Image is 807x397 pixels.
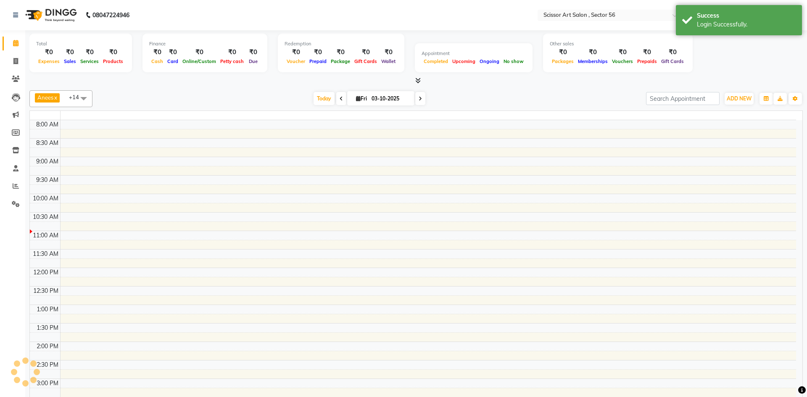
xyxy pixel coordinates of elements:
span: Prepaid [307,58,329,64]
div: ₹0 [180,47,218,57]
a: x [53,94,57,101]
input: 2025-10-03 [369,92,411,105]
span: Services [78,58,101,64]
div: 2:00 PM [35,342,60,351]
div: Appointment [422,50,526,57]
div: Other sales [550,40,686,47]
div: ₹0 [379,47,398,57]
div: Login Successfully. [697,20,796,29]
span: Ongoing [477,58,501,64]
div: Finance [149,40,261,47]
div: ₹0 [550,47,576,57]
div: ₹0 [610,47,635,57]
span: Package [329,58,352,64]
span: Packages [550,58,576,64]
span: Cash [149,58,165,64]
div: 12:30 PM [32,287,60,295]
div: 12:00 PM [32,268,60,277]
span: Prepaids [635,58,659,64]
div: ₹0 [285,47,307,57]
div: ₹0 [246,47,261,57]
span: Petty cash [218,58,246,64]
div: 10:00 AM [31,194,60,203]
span: Memberships [576,58,610,64]
span: No show [501,58,526,64]
div: ₹0 [165,47,180,57]
div: ₹0 [218,47,246,57]
img: logo [21,3,79,27]
div: ₹0 [149,47,165,57]
div: 10:30 AM [31,213,60,221]
div: 2:30 PM [35,360,60,369]
span: Wallet [379,58,398,64]
span: Due [247,58,260,64]
span: ADD NEW [727,95,752,102]
span: Gift Cards [659,58,686,64]
div: ₹0 [352,47,379,57]
span: Voucher [285,58,307,64]
div: 8:00 AM [34,120,60,129]
span: Gift Cards [352,58,379,64]
input: Search Appointment [646,92,720,105]
span: Vouchers [610,58,635,64]
div: ₹0 [307,47,329,57]
div: ₹0 [78,47,101,57]
div: 9:30 AM [34,176,60,184]
div: Redemption [285,40,398,47]
span: Expenses [36,58,62,64]
b: 08047224946 [92,3,129,27]
div: ₹0 [62,47,78,57]
div: ₹0 [635,47,659,57]
div: Success [697,11,796,20]
div: ₹0 [101,47,125,57]
div: 1:30 PM [35,323,60,332]
div: 3:00 PM [35,379,60,388]
span: Completed [422,58,450,64]
span: Upcoming [450,58,477,64]
div: 1:00 PM [35,305,60,314]
div: 11:00 AM [31,231,60,240]
span: Anees [37,94,53,101]
div: 11:30 AM [31,250,60,258]
span: Card [165,58,180,64]
div: Total [36,40,125,47]
span: Products [101,58,125,64]
span: +14 [69,94,85,100]
button: ADD NEW [725,93,754,105]
span: Fri [354,95,369,102]
div: ₹0 [329,47,352,57]
div: 9:00 AM [34,157,60,166]
div: ₹0 [659,47,686,57]
div: ₹0 [576,47,610,57]
span: Sales [62,58,78,64]
div: 8:30 AM [34,139,60,147]
span: Today [314,92,335,105]
div: ₹0 [36,47,62,57]
span: Online/Custom [180,58,218,64]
